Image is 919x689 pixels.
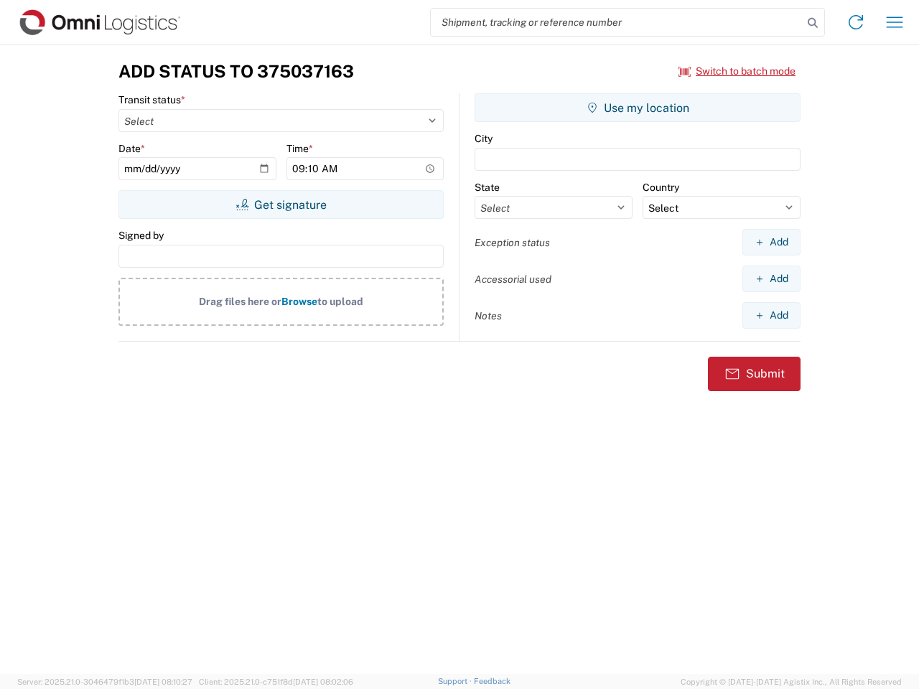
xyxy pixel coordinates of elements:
[17,678,192,686] span: Server: 2025.21.0-3046479f1b3
[475,236,550,249] label: Exception status
[475,181,500,194] label: State
[678,60,796,83] button: Switch to batch mode
[199,296,281,307] span: Drag files here or
[281,296,317,307] span: Browse
[118,93,185,106] label: Transit status
[475,93,801,122] button: Use my location
[293,678,353,686] span: [DATE] 08:02:06
[118,142,145,155] label: Date
[475,273,551,286] label: Accessorial used
[475,132,493,145] label: City
[742,229,801,256] button: Add
[475,309,502,322] label: Notes
[474,677,510,685] a: Feedback
[643,181,679,194] label: Country
[317,296,363,307] span: to upload
[431,9,803,36] input: Shipment, tracking or reference number
[134,678,192,686] span: [DATE] 08:10:27
[438,677,474,685] a: Support
[681,675,902,688] span: Copyright © [DATE]-[DATE] Agistix Inc., All Rights Reserved
[118,190,444,219] button: Get signature
[286,142,313,155] label: Time
[118,61,354,82] h3: Add Status to 375037163
[742,266,801,292] button: Add
[742,302,801,329] button: Add
[708,357,801,391] button: Submit
[199,678,353,686] span: Client: 2025.21.0-c751f8d
[118,229,164,242] label: Signed by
